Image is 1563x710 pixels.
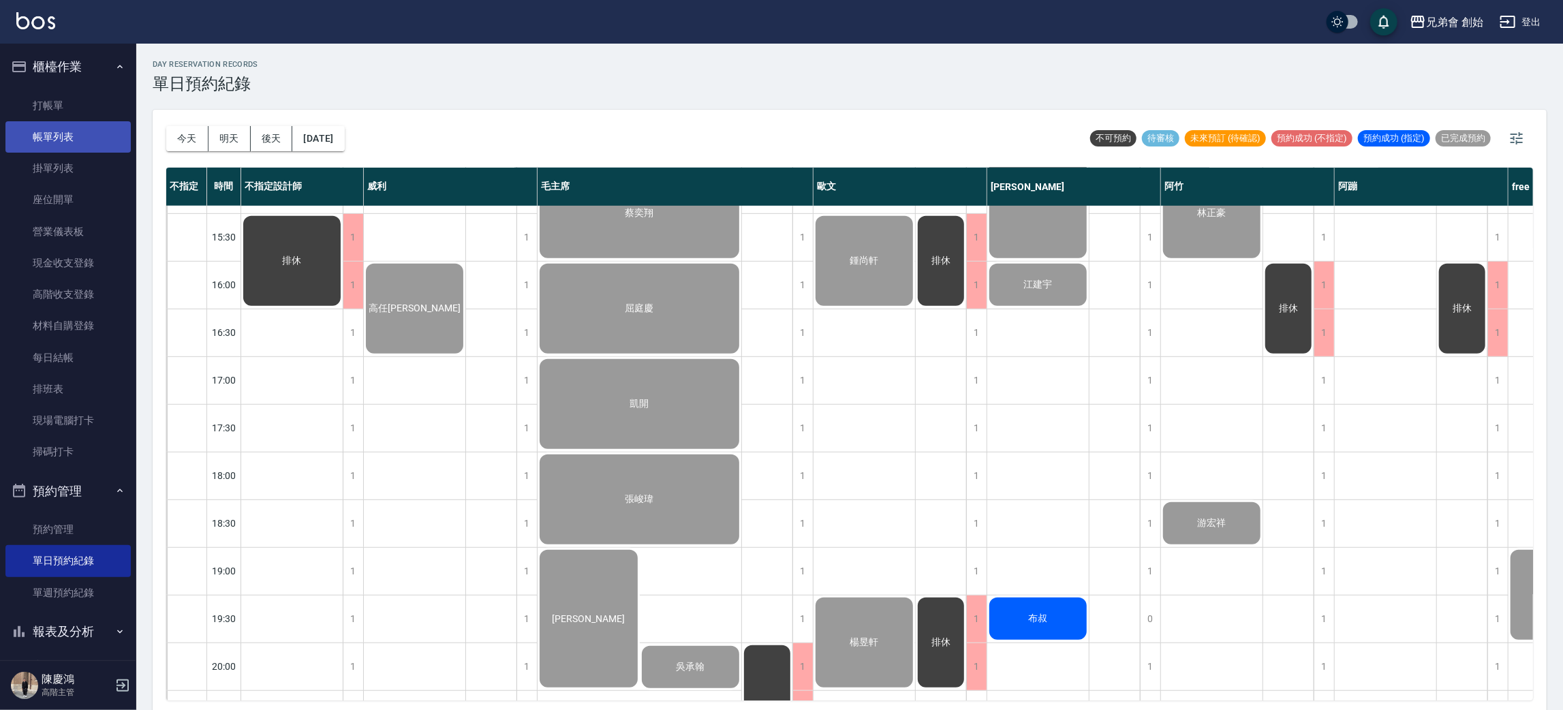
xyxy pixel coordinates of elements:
[1314,309,1334,356] div: 1
[207,499,241,547] div: 18:30
[5,649,131,684] button: 客戶管理
[343,405,363,452] div: 1
[5,545,131,576] a: 單日預約紀錄
[792,548,813,595] div: 1
[1404,8,1489,36] button: 兄弟會 創始
[5,153,131,184] a: 掛單列表
[5,247,131,279] a: 現金收支登錄
[1021,279,1055,291] span: 江建宇
[792,214,813,261] div: 1
[1314,452,1334,499] div: 1
[1142,132,1179,144] span: 待審核
[5,514,131,545] a: 預約管理
[1487,357,1508,404] div: 1
[1314,357,1334,404] div: 1
[1487,452,1508,499] div: 1
[153,60,258,69] h2: day Reservation records
[516,643,537,690] div: 1
[966,262,987,309] div: 1
[1140,357,1160,404] div: 1
[1140,309,1160,356] div: 1
[516,357,537,404] div: 1
[1140,643,1160,690] div: 1
[516,214,537,261] div: 1
[966,452,987,499] div: 1
[207,404,241,452] div: 17:30
[792,309,813,356] div: 1
[207,213,241,261] div: 15:30
[966,596,987,643] div: 1
[1314,405,1334,452] div: 1
[207,309,241,356] div: 16:30
[1276,303,1301,315] span: 排休
[792,405,813,452] div: 1
[364,168,538,206] div: 威利
[5,49,131,84] button: 櫃檯作業
[343,357,363,404] div: 1
[1487,548,1508,595] div: 1
[516,405,537,452] div: 1
[848,255,882,267] span: 鍾尚軒
[792,500,813,547] div: 1
[166,168,207,206] div: 不指定
[1335,168,1508,206] div: 阿蹦
[516,548,537,595] div: 1
[5,474,131,509] button: 預約管理
[1487,596,1508,643] div: 1
[1426,14,1483,31] div: 兄弟會 創始
[792,262,813,309] div: 1
[516,452,537,499] div: 1
[966,643,987,690] div: 1
[1026,613,1051,625] span: 布叔
[1487,643,1508,690] div: 1
[792,643,813,690] div: 1
[549,613,628,624] span: [PERSON_NAME]
[207,643,241,690] div: 20:00
[966,500,987,547] div: 1
[1161,168,1335,206] div: 阿竹
[987,168,1161,206] div: [PERSON_NAME]
[366,303,463,315] span: 高任[PERSON_NAME]
[251,126,293,151] button: 後天
[5,342,131,373] a: 每日結帳
[623,207,657,219] span: 蔡奕翔
[1271,132,1352,144] span: 預約成功 (不指定)
[207,452,241,499] div: 18:00
[5,436,131,467] a: 掃碼打卡
[343,500,363,547] div: 1
[5,373,131,405] a: 排班表
[207,261,241,309] div: 16:00
[166,126,208,151] button: 今天
[241,168,364,206] div: 不指定設計師
[343,309,363,356] div: 1
[538,168,814,206] div: 毛主席
[208,126,251,151] button: 明天
[207,356,241,404] div: 17:00
[207,595,241,643] div: 19:30
[5,90,131,121] a: 打帳單
[343,214,363,261] div: 1
[1140,500,1160,547] div: 1
[1370,8,1397,35] button: save
[5,216,131,247] a: 營業儀表板
[966,309,987,356] div: 1
[1450,303,1474,315] span: 排休
[1140,262,1160,309] div: 1
[966,214,987,261] div: 1
[516,500,537,547] div: 1
[1314,643,1334,690] div: 1
[1358,132,1430,144] span: 預約成功 (指定)
[11,672,38,699] img: Person
[1487,262,1508,309] div: 1
[1436,132,1491,144] span: 已完成預約
[1494,10,1547,35] button: 登出
[207,547,241,595] div: 19:00
[1140,596,1160,643] div: 0
[5,614,131,649] button: 報表及分析
[848,636,882,649] span: 楊昱軒
[1185,132,1266,144] span: 未來預訂 (待確認)
[5,310,131,341] a: 材料自購登錄
[343,643,363,690] div: 1
[343,596,363,643] div: 1
[929,636,953,649] span: 排休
